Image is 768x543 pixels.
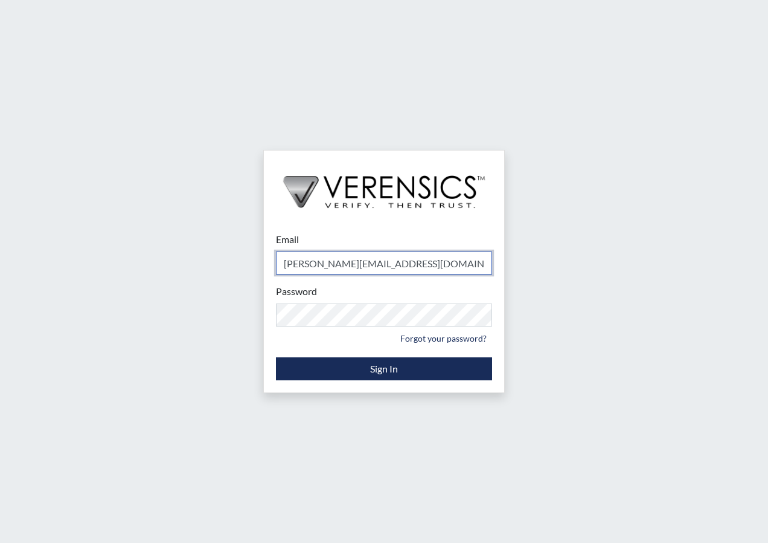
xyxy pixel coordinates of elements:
label: Password [276,284,317,299]
label: Email [276,232,299,247]
button: Sign In [276,357,492,380]
img: logo-wide-black.2aad4157.png [264,151,504,221]
input: Email [276,252,492,275]
a: Forgot your password? [395,329,492,348]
